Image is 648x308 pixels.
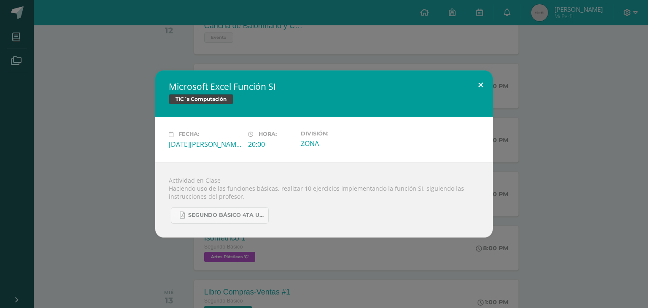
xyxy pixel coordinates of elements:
span: SEGUNDO BÁSICO 4TA UNIDAD.pdf [188,212,264,219]
label: División: [301,130,373,137]
span: Hora: [259,131,277,138]
div: Actividad en Clase Haciendo uso de las funciones básicas, realizar 10 ejercicios implementando la... [155,162,493,238]
button: Close (Esc) [469,70,493,99]
span: TIC´s Computación [169,94,233,104]
h2: Microsoft Excel Función SI [169,81,479,92]
div: [DATE][PERSON_NAME] [169,140,241,149]
div: 20:00 [248,140,294,149]
span: Fecha: [178,131,199,138]
a: SEGUNDO BÁSICO 4TA UNIDAD.pdf [171,207,269,224]
div: ZONA [301,139,373,148]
